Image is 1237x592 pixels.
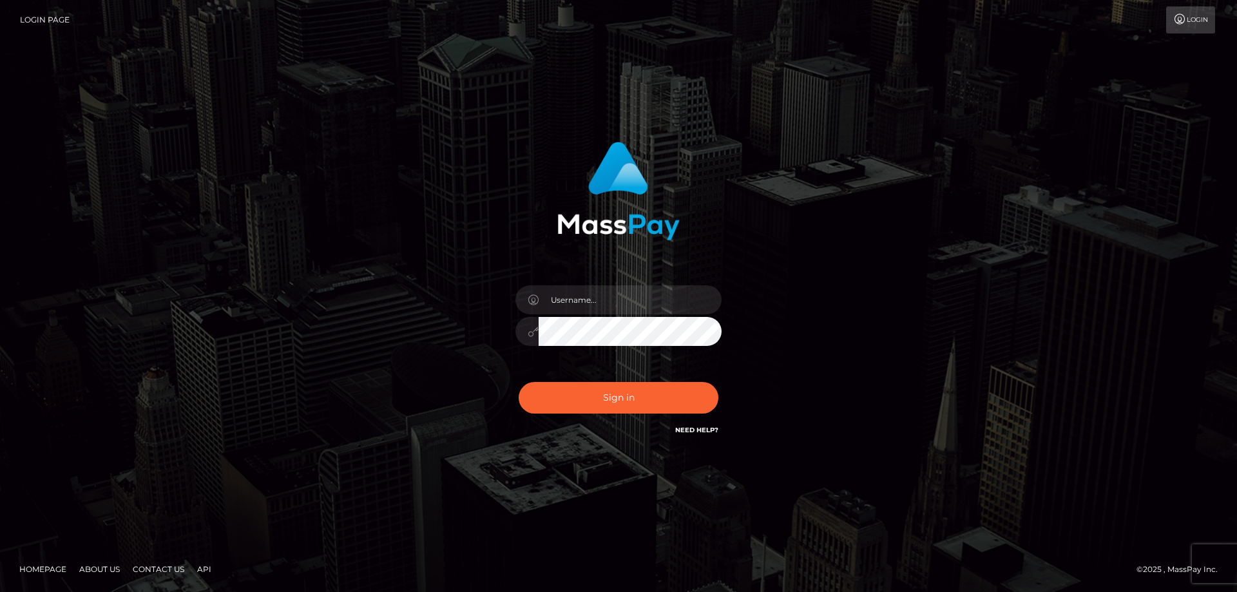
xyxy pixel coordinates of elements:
a: About Us [74,559,125,579]
button: Sign in [519,382,718,414]
div: © 2025 , MassPay Inc. [1136,562,1227,577]
img: MassPay Login [557,142,680,240]
a: Need Help? [675,426,718,434]
a: Login [1166,6,1215,33]
a: Login Page [20,6,70,33]
a: API [192,559,216,579]
a: Homepage [14,559,72,579]
a: Contact Us [128,559,189,579]
input: Username... [539,285,722,314]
